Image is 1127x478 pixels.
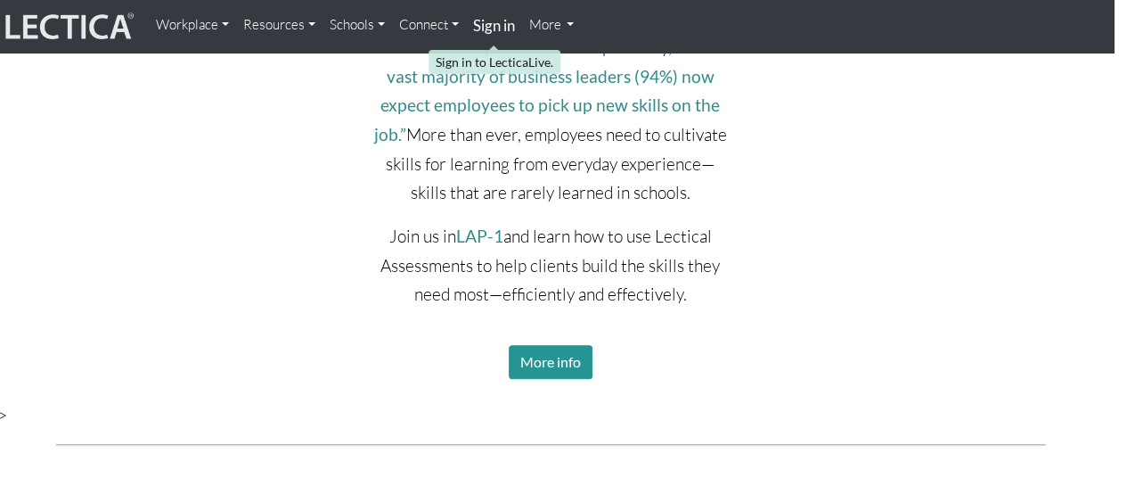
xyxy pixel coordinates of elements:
p: Join us in and learn how to use Lectical Assessments to help clients build the skills they need m... [372,222,730,309]
a: More [522,7,582,43]
img: lecticalive [1,10,135,44]
a: More info [509,345,592,379]
a: LAP-1 [456,226,503,246]
a: Sign in [466,7,522,45]
a: Schools [323,7,392,43]
strong: Sign in [473,16,515,35]
a: Workplace [149,7,236,43]
div: Sign in to LecticaLive. [429,50,560,74]
a: Resources [236,7,323,43]
a: Connect [392,7,466,43]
